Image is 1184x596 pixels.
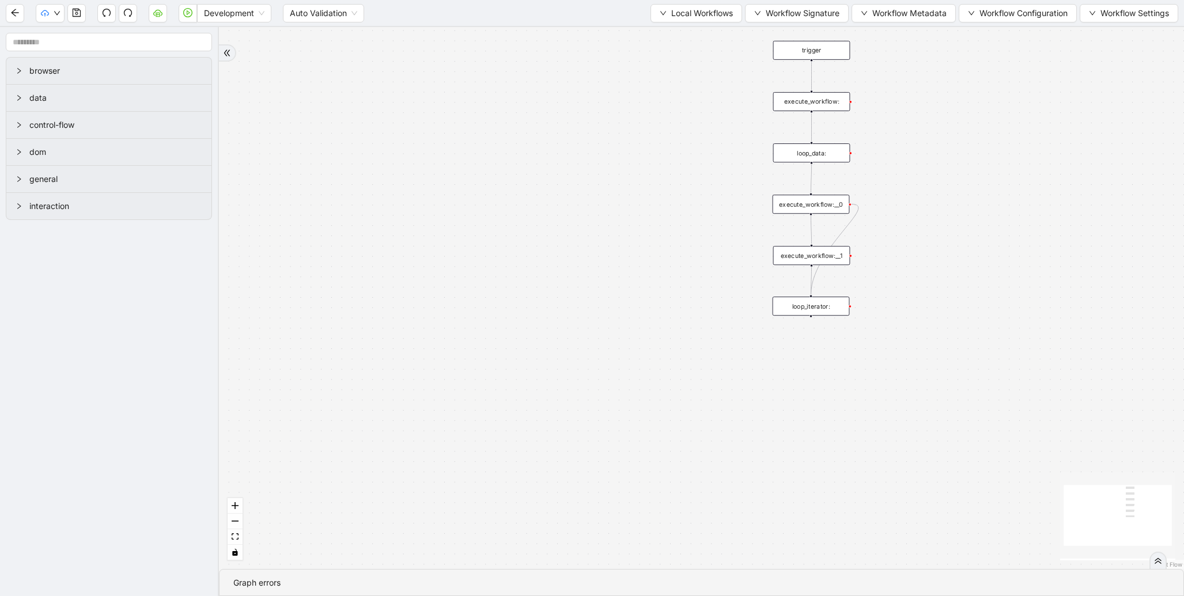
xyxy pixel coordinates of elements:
[811,215,812,244] g: Edge from execute_workflow:__0 to execute_workflow:__1
[959,4,1077,22] button: downWorkflow Configuration
[872,7,947,20] span: Workflow Metadata
[29,119,202,131] span: control-flow
[773,246,850,265] div: execute_workflow:__1
[16,122,22,128] span: right
[6,166,211,192] div: general
[6,139,211,165] div: dom
[119,4,137,22] button: redo
[811,164,812,192] g: Edge from loop_data: to execute_workflow:__0
[16,203,22,210] span: right
[811,204,858,295] g: Edge from execute_workflow:__0 to loop_iterator:
[6,4,24,22] button: arrow-left
[1080,4,1178,22] button: downWorkflow Settings
[29,173,202,185] span: general
[10,8,20,17] span: arrow-left
[149,4,167,22] button: cloud-server
[29,64,202,77] span: browser
[97,4,116,22] button: undo
[968,10,975,17] span: down
[766,7,839,20] span: Workflow Signature
[773,143,850,162] div: loop_data:
[16,67,22,74] span: right
[102,8,111,17] span: undo
[29,92,202,104] span: data
[223,49,231,57] span: double-right
[754,10,761,17] span: down
[773,92,850,111] div: execute_workflow:
[6,112,211,138] div: control-flow
[773,41,850,60] div: trigger
[861,10,868,17] span: down
[1089,10,1096,17] span: down
[41,9,49,17] span: cloud-upload
[123,8,133,17] span: redo
[228,545,243,560] button: toggle interactivity
[650,4,742,22] button: downLocal Workflows
[67,4,86,22] button: save
[29,200,202,212] span: interaction
[153,8,162,17] span: cloud-server
[29,146,202,158] span: dom
[6,58,211,84] div: browser
[671,7,733,20] span: Local Workflows
[660,10,667,17] span: down
[804,324,817,336] span: plus-circle
[773,195,850,214] div: execute_workflow:__0
[1152,561,1182,568] a: React Flow attribution
[16,149,22,155] span: right
[745,4,849,22] button: downWorkflow Signature
[204,5,264,22] span: Development
[16,94,22,101] span: right
[233,576,1170,589] div: Graph errors
[36,4,65,22] button: cloud-uploaddown
[228,514,243,529] button: zoom out
[6,193,211,219] div: interaction
[1100,7,1169,20] span: Workflow Settings
[179,4,197,22] button: play-circle
[16,176,22,183] span: right
[1154,557,1162,565] span: double-right
[290,5,357,22] span: Auto Validation
[228,529,243,545] button: fit view
[72,8,81,17] span: save
[852,4,956,22] button: downWorkflow Metadata
[773,297,850,316] div: loop_iterator:plus-circle
[183,8,192,17] span: play-circle
[54,10,60,17] span: down
[6,85,211,111] div: data
[979,7,1068,20] span: Workflow Configuration
[228,498,243,514] button: zoom in
[773,297,850,316] div: loop_iterator:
